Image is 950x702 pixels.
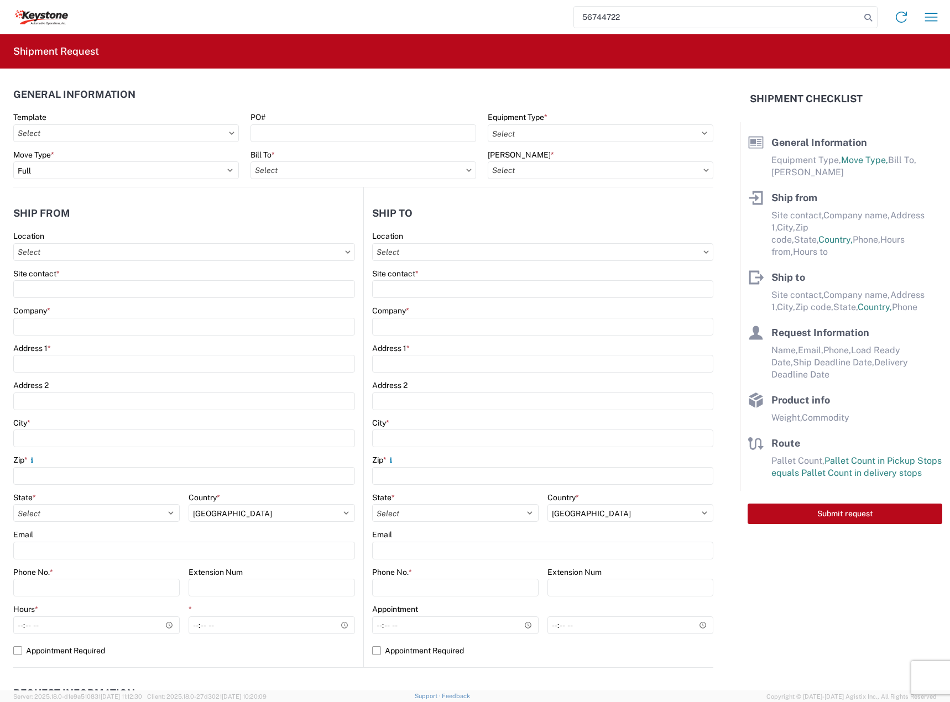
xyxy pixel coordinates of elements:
[488,112,547,122] label: Equipment Type
[250,112,265,122] label: PO#
[13,124,239,142] input: Select
[771,192,817,203] span: Ship from
[372,243,713,261] input: Select
[13,112,46,122] label: Template
[771,210,823,221] span: Site contact,
[574,7,860,28] input: Shipment, tracking or reference number
[771,437,800,449] span: Route
[442,693,470,699] a: Feedback
[823,210,890,221] span: Company name,
[250,150,275,160] label: Bill To
[13,418,30,428] label: City
[892,302,917,312] span: Phone
[13,45,99,58] h2: Shipment Request
[547,567,602,577] label: Extension Num
[13,693,142,700] span: Server: 2025.18.0-d1e9a510831
[372,604,418,614] label: Appointment
[802,412,849,423] span: Commodity
[13,567,53,577] label: Phone No.
[13,455,36,465] label: Zip
[415,693,442,699] a: Support
[13,380,49,390] label: Address 2
[771,137,867,148] span: General Information
[13,493,36,502] label: State
[748,504,942,524] button: Submit request
[771,155,841,165] span: Equipment Type,
[13,642,355,659] label: Appointment Required
[13,343,51,353] label: Address 1
[372,208,413,219] h2: Ship to
[841,155,888,165] span: Move Type,
[13,150,54,160] label: Move Type
[13,306,50,316] label: Company
[771,167,844,177] span: [PERSON_NAME]
[372,567,412,577] label: Phone No.
[372,642,713,659] label: Appointment Required
[101,693,142,700] span: [DATE] 11:12:30
[372,269,419,279] label: Site contact
[372,306,409,316] label: Company
[771,271,805,283] span: Ship to
[823,345,851,355] span: Phone,
[250,161,476,179] input: Select
[771,455,942,478] span: Pallet Count in Pickup Stops equals Pallet Count in delivery stops
[372,343,410,353] label: Address 1
[189,567,243,577] label: Extension Num
[372,418,389,428] label: City
[372,455,395,465] label: Zip
[13,89,135,100] h2: General Information
[13,208,70,219] h2: Ship from
[372,530,392,539] label: Email
[818,234,853,245] span: Country,
[13,530,33,539] label: Email
[793,247,828,257] span: Hours to
[750,92,863,106] h2: Shipment Checklist
[13,269,60,279] label: Site contact
[833,302,858,312] span: State,
[888,155,916,165] span: Bill To,
[147,693,267,700] span: Client: 2025.18.0-27d3021
[823,290,890,300] span: Company name,
[795,302,833,312] span: Zip code,
[858,302,892,312] span: Country,
[853,234,880,245] span: Phone,
[793,357,874,368] span: Ship Deadline Date,
[771,394,830,406] span: Product info
[794,234,818,245] span: State,
[547,493,579,502] label: Country
[372,380,408,390] label: Address 2
[488,150,554,160] label: [PERSON_NAME]
[766,691,937,701] span: Copyright © [DATE]-[DATE] Agistix Inc., All Rights Reserved
[798,345,823,355] span: Email,
[488,161,713,179] input: Select
[13,604,38,614] label: Hours
[771,290,823,300] span: Site contact,
[13,231,44,241] label: Location
[777,302,795,312] span: City,
[189,493,220,502] label: Country
[13,688,135,699] h2: Request Information
[222,693,267,700] span: [DATE] 10:20:09
[771,345,798,355] span: Name,
[372,493,395,502] label: State
[771,412,802,423] span: Weight,
[372,231,403,241] label: Location
[771,455,824,466] span: Pallet Count,
[777,222,795,233] span: City,
[771,327,869,338] span: Request Information
[13,243,355,261] input: Select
